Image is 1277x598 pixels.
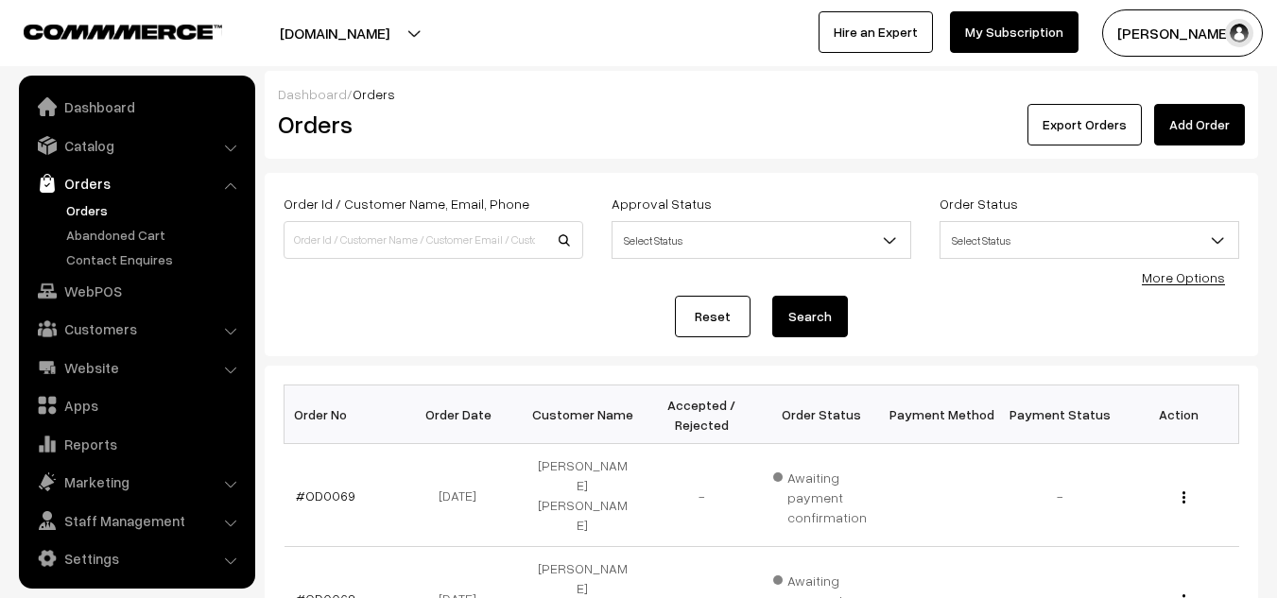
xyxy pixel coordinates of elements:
th: Customer Name [523,385,642,444]
h2: Orders [278,110,581,139]
img: user [1225,19,1253,47]
a: Customers [24,312,249,346]
a: Staff Management [24,504,249,538]
a: Contact Enquires [61,249,249,269]
a: Website [24,350,249,384]
label: Order Id / Customer Name, Email, Phone [284,194,529,214]
a: #OD0069 [296,487,355,504]
span: Select Status [940,221,1239,259]
a: Settings [24,541,249,575]
span: Select Status [613,224,910,257]
a: COMMMERCE [24,19,189,42]
label: Approval Status [612,194,712,214]
span: Awaiting payment confirmation [773,463,870,527]
button: [PERSON_NAME]… [1102,9,1263,57]
div: / [278,84,1245,104]
th: Order No [285,385,404,444]
a: Dashboard [24,90,249,124]
button: Search [772,296,848,337]
img: Menu [1182,491,1185,504]
th: Action [1119,385,1238,444]
th: Accepted / Rejected [642,385,761,444]
a: Orders [61,200,249,220]
a: Marketing [24,465,249,499]
a: Dashboard [278,86,347,102]
a: Orders [24,166,249,200]
a: Apps [24,388,249,422]
th: Payment Status [1000,385,1119,444]
a: Add Order [1154,104,1245,145]
button: [DOMAIN_NAME] [214,9,456,57]
a: Catalog [24,128,249,162]
a: Abandoned Cart [61,225,249,245]
span: Orders [353,86,395,102]
td: - [1000,444,1119,547]
td: [DATE] [404,444,523,547]
th: Payment Method [881,385,1000,444]
a: Reports [24,427,249,461]
a: Hire an Expert [819,11,933,53]
a: Reset [675,296,751,337]
a: My Subscription [950,11,1079,53]
span: Select Status [612,221,911,259]
th: Order Status [762,385,881,444]
img: COMMMERCE [24,25,222,39]
span: Select Status [940,224,1238,257]
a: WebPOS [24,274,249,308]
button: Export Orders [1027,104,1142,145]
td: - [642,444,761,547]
td: [PERSON_NAME] [PERSON_NAME] [523,444,642,547]
a: More Options [1142,269,1225,285]
th: Order Date [404,385,523,444]
input: Order Id / Customer Name / Customer Email / Customer Phone [284,221,583,259]
label: Order Status [940,194,1018,214]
